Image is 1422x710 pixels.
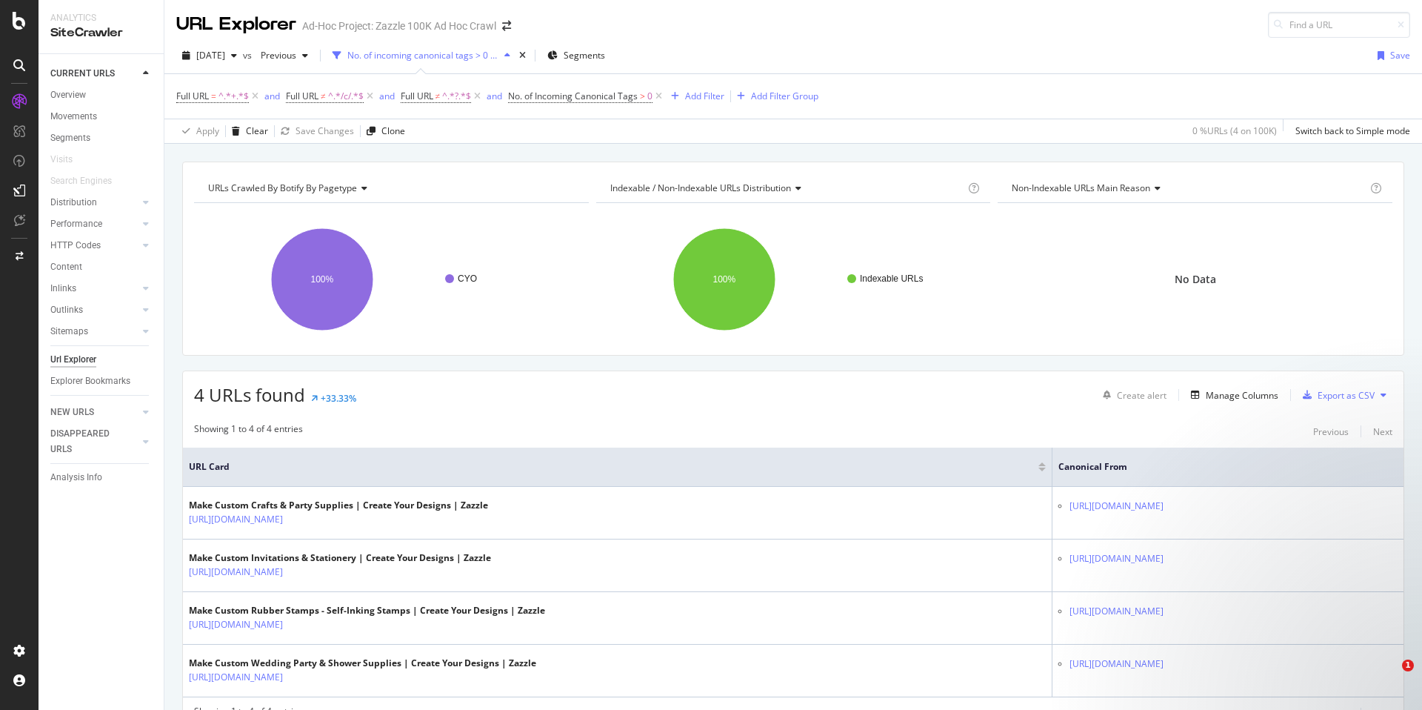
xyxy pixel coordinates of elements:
[487,89,502,103] button: and
[50,109,153,125] a: Movements
[50,374,130,389] div: Explorer Bookmarks
[607,176,966,200] h4: Indexable / Non-Indexable URLs Distribution
[1009,176,1367,200] h4: Non-Indexable URLs Main Reason
[50,87,86,103] div: Overview
[50,130,153,146] a: Segments
[327,44,516,67] button: No. of incoming canonical tags > 0 - search pages
[361,119,405,143] button: Clone
[189,657,536,670] div: Make Custom Wedding Party & Shower Supplies | Create Your Designs | Zazzle
[196,125,219,137] div: Apply
[50,216,102,232] div: Performance
[264,89,280,103] button: and
[189,460,1035,474] span: URL Card
[50,426,138,457] a: DISAPPEARED URLS
[1192,125,1277,137] div: 0 % URLs ( 4 on 100K )
[502,21,511,31] div: arrow-right-arrow-left
[712,274,735,285] text: 100%
[211,90,216,102] span: =
[50,195,138,210] a: Distribution
[176,119,219,143] button: Apply
[685,90,724,102] div: Add Filter
[1313,422,1349,440] button: Previous
[50,152,73,167] div: Visits
[189,617,283,632] a: [URL][DOMAIN_NAME]
[1069,657,1164,671] a: [URL][DOMAIN_NAME]
[1318,389,1375,402] div: Export as CSV
[50,12,152,24] div: Analytics
[296,125,354,137] div: Save Changes
[50,259,82,275] div: Content
[379,90,395,102] div: and
[1297,383,1375,407] button: Export as CSV
[50,324,88,339] div: Sitemaps
[50,87,153,103] a: Overview
[50,352,96,368] div: Url Explorer
[50,130,90,146] div: Segments
[50,152,87,167] a: Visits
[50,66,138,82] a: CURRENT URLS
[194,382,305,407] span: 4 URLs found
[208,182,357,194] span: URLs Crawled By Botify By pagetype
[50,281,76,296] div: Inlinks
[1206,389,1278,402] div: Manage Columns
[286,90,318,102] span: Full URL
[640,90,645,102] span: >
[50,352,153,368] a: Url Explorer
[860,273,923,284] text: Indexable URLs
[381,125,405,137] div: Clone
[189,670,283,685] a: [URL][DOMAIN_NAME]
[1390,49,1410,62] div: Save
[50,426,125,457] div: DISAPPEARED URLS
[275,119,354,143] button: Save Changes
[321,90,326,102] span: ≠
[50,281,138,296] a: Inlinks
[458,273,477,284] text: CYO
[1185,386,1278,404] button: Manage Columns
[50,195,97,210] div: Distribution
[50,405,138,420] a: NEW URLS
[50,470,153,485] a: Analysis Info
[50,216,138,232] a: Performance
[647,86,652,107] span: 0
[610,182,791,194] span: Indexable / Non-Indexable URLs distribution
[347,49,498,62] div: No. of incoming canonical tags > 0 - search pages
[321,392,356,405] div: +33.33%
[189,551,491,565] div: Make Custom Invitations & Stationery | Create Your Designs | Zazzle
[1058,460,1375,474] span: Canonical From
[1372,660,1407,695] iframe: Intercom live chat
[1372,44,1410,67] button: Save
[243,49,255,62] span: vs
[1313,425,1349,438] div: Previous
[196,49,225,62] span: 2025 Aug. 15th
[189,499,488,512] div: Make Custom Crafts & Party Supplies | Create Your Designs | Zazzle
[205,176,575,200] h4: URLs Crawled By Botify By pagetype
[1373,422,1392,440] button: Next
[487,90,502,102] div: and
[1097,383,1166,407] button: Create alert
[665,87,724,105] button: Add Filter
[176,44,243,67] button: [DATE]
[50,324,138,339] a: Sitemaps
[564,49,605,62] span: Segments
[516,48,529,63] div: times
[50,238,138,253] a: HTTP Codes
[731,87,818,105] button: Add Filter Group
[302,19,496,33] div: Ad-Hoc Project: Zazzle 100K Ad Hoc Crawl
[1373,425,1392,438] div: Next
[401,90,433,102] span: Full URL
[50,24,152,42] div: SiteCrawler
[1268,12,1410,38] input: Find a URL
[50,173,127,189] a: Search Engines
[435,90,441,102] span: ≠
[1295,125,1410,137] div: Switch back to Simple mode
[189,604,545,617] div: Make Custom Rubber Stamps - Self-Inking Stamps | Create Your Designs | Zazzle
[194,215,585,344] div: A chart.
[50,109,97,125] div: Movements
[1402,660,1414,671] span: 1
[1012,182,1150,194] span: Non-Indexable URLs Main Reason
[50,405,94,420] div: NEW URLS
[50,238,101,253] div: HTTP Codes
[596,215,987,344] svg: A chart.
[1117,389,1166,402] div: Create alert
[176,12,296,37] div: URL Explorer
